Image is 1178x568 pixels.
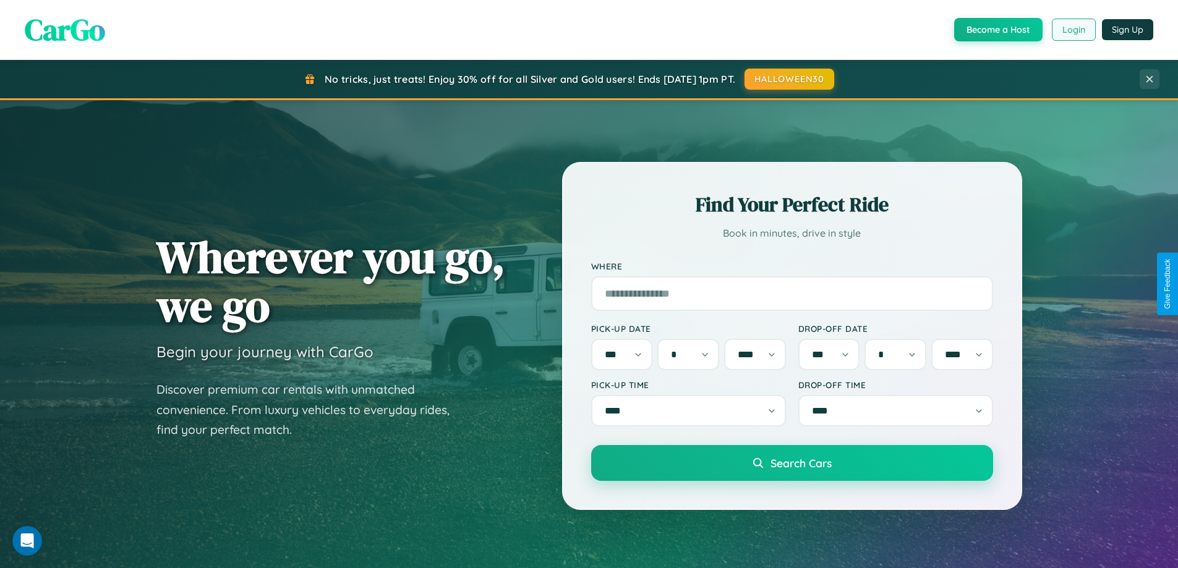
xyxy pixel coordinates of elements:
[798,323,993,334] label: Drop-off Date
[591,379,786,390] label: Pick-up Time
[591,445,993,481] button: Search Cars
[156,342,373,361] h3: Begin your journey with CarGo
[25,9,105,50] span: CarGo
[12,526,42,556] iframe: Intercom live chat
[1052,19,1096,41] button: Login
[745,69,834,90] button: HALLOWEEN30
[798,379,993,390] label: Drop-off Time
[156,379,466,440] p: Discover premium car rentals with unmatched convenience. From luxury vehicles to everyday rides, ...
[591,261,993,271] label: Where
[954,18,1043,41] button: Become a Host
[1163,259,1172,309] div: Give Feedback
[770,456,832,470] span: Search Cars
[325,73,735,85] span: No tricks, just treats! Enjoy 30% off for all Silver and Gold users! Ends [DATE] 1pm PT.
[156,232,505,330] h1: Wherever you go, we go
[591,323,786,334] label: Pick-up Date
[591,224,993,242] p: Book in minutes, drive in style
[1102,19,1153,40] button: Sign Up
[591,191,993,218] h2: Find Your Perfect Ride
